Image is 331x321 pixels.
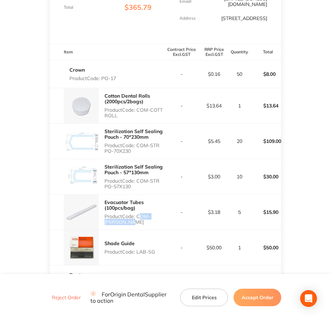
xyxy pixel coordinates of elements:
[249,44,282,60] th: Total
[249,239,281,256] p: $50.00
[166,174,198,179] p: -
[165,44,198,60] th: Contract Price Excl. GST
[231,71,249,77] p: 50
[50,295,83,301] button: Reject Order
[166,209,198,215] p: -
[64,5,73,10] p: Total
[104,249,155,255] p: Product Code: LAB-SG
[231,138,249,144] p: 20
[198,174,230,179] p: $3.00
[249,204,281,221] p: $15.90
[166,138,198,144] p: -
[221,15,267,21] p: [STREET_ADDRESS]
[198,245,230,250] p: $50.00
[198,209,230,215] p: $3.18
[231,174,249,179] p: 10
[104,214,165,225] p: Product Code: COM-[PERSON_NAME]
[198,71,230,77] p: $0.16
[104,164,163,176] a: Sterilization Self Sealing Pouch - 57*130mm
[180,16,196,21] p: Address
[230,44,249,60] th: Quantity
[198,44,231,60] th: RRP Price Excl. GST
[104,178,165,189] p: Product Code: COM-STR PO-57X130
[198,103,230,109] p: $13.64
[166,245,198,250] p: -
[104,240,135,247] a: Shade Guide
[166,71,198,77] p: -
[249,97,281,114] p: $13.64
[50,44,165,60] th: Item
[249,271,281,288] p: $8.00
[104,93,150,105] a: Cotton Dental Rolls (2000pcs/2bags)
[64,124,99,159] img: cnd3dTdhOQ
[104,143,165,154] p: Product Code: COM-STR PO-70X230
[64,230,99,265] img: MjJjNG1uOQ
[231,103,249,109] p: 1
[64,195,99,230] img: amttYnNoaw
[64,88,99,123] img: eHBnZzM0Yg
[231,209,249,215] p: 5
[64,159,99,194] img: cTBmbzVyNQ
[124,3,151,12] span: $365.79
[104,199,144,211] a: Evacuator Tubes (100pcs/bag)
[69,67,85,73] a: Crown
[104,107,165,118] p: Product Code: COM-COTT ROLL
[234,289,281,306] button: Accept Order
[249,66,281,83] p: $8.00
[180,289,228,306] button: Edit Prices
[69,272,88,278] a: Denture
[69,76,116,81] p: Product Code: PO-17
[90,291,172,304] p: For Origin Dental Supplier to action
[198,138,230,144] p: $5.45
[231,245,249,250] p: 1
[300,290,317,307] div: Open Intercom Messenger
[249,168,281,185] p: $30.00
[104,128,163,140] a: Sterilization Self Sealing Pouch - 70*230mm
[249,133,281,150] p: $109.00
[166,103,198,109] p: -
